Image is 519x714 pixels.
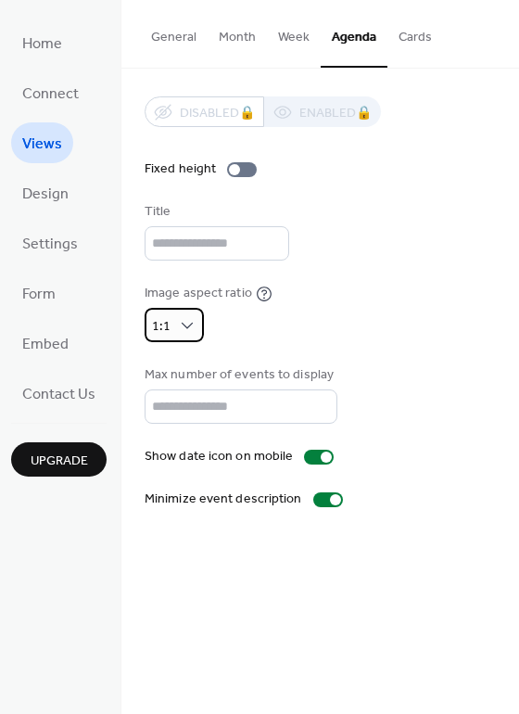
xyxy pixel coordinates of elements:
a: Design [11,172,80,213]
div: Show date icon on mobile [145,447,293,466]
a: Settings [11,223,89,263]
a: Connect [11,72,90,113]
span: 1:1 [152,314,171,339]
button: Upgrade [11,442,107,477]
span: Upgrade [31,452,88,471]
div: Image aspect ratio [145,284,252,303]
span: Connect [22,80,79,109]
a: Form [11,273,67,313]
span: Design [22,180,69,210]
div: Title [145,202,285,222]
a: Views [11,122,73,163]
a: Contact Us [11,373,107,414]
div: Fixed height [145,159,216,179]
div: Minimize event description [145,490,302,509]
div: Max number of events to display [145,365,334,385]
a: Home [11,22,73,63]
span: Settings [22,230,78,260]
span: Home [22,30,62,59]
span: Form [22,280,56,310]
a: Embed [11,323,80,363]
span: Embed [22,330,69,360]
span: Contact Us [22,380,95,410]
span: Views [22,130,62,159]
